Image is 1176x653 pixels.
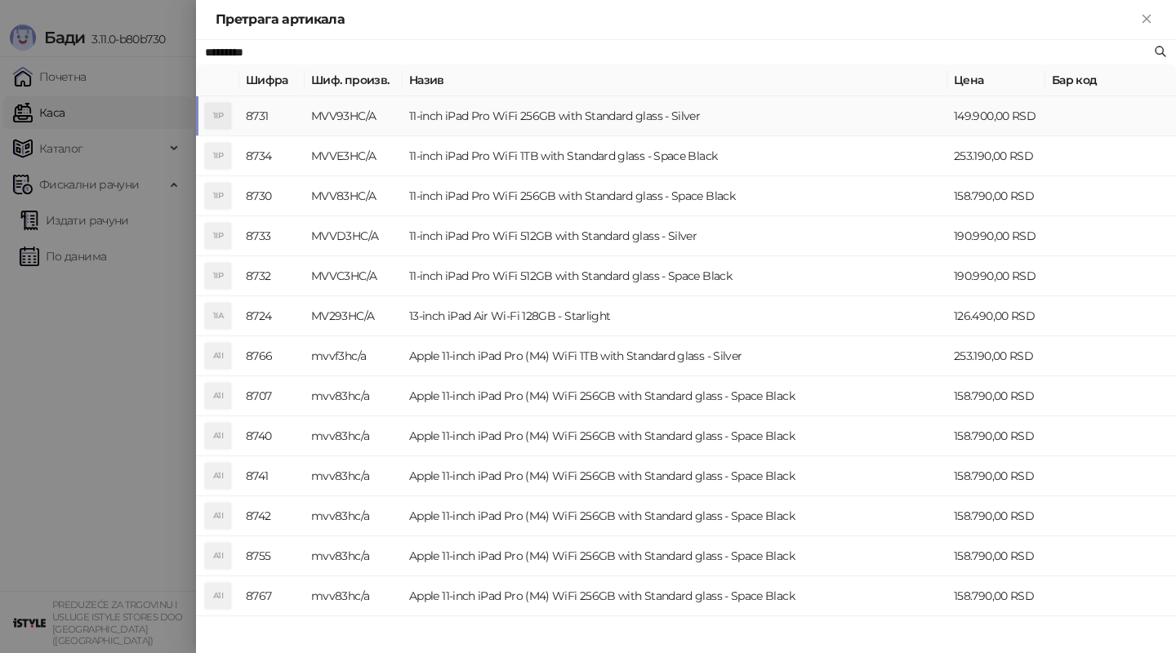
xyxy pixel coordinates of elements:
td: mvv83hc/a [305,416,403,456]
div: A1I [205,463,231,489]
td: Apple 11-inch iPad Pro (M4) WiFi 256GB with Standard glass - Space Black [403,416,947,456]
td: 126.490,00 RSD [947,296,1045,336]
td: 149.900,00 RSD [947,96,1045,136]
td: 253.190,00 RSD [947,336,1045,376]
td: Apple 11-inch iPad Pro (M4) WiFi 256GB with Standard glass - Space Black [403,496,947,536]
td: Apple 11-inch iPad Pro (M4) WiFi 256GB with Standard glass - Space Black [403,456,947,496]
td: 158.790,00 RSD [947,416,1045,456]
td: mvv83hc/a [305,456,403,496]
td: Apple 11-inch iPad Pro (M4) WiFi 1TB with Standard glass - Silver [403,336,947,376]
td: 158.790,00 RSD [947,576,1045,616]
td: 11-inch iPad Pro WiFi 256GB with Standard glass - Silver [403,96,947,136]
td: 13-inch iPad Air Wi-Fi 128GB - Starlight [403,296,947,336]
div: A1I [205,343,231,369]
div: Претрага артикала [216,10,1137,29]
th: Шиф. произв. [305,64,403,96]
td: 158.790,00 RSD [947,456,1045,496]
td: 190.990,00 RSD [947,216,1045,256]
td: 8755 [239,536,305,576]
td: 8730 [239,176,305,216]
div: 1IP [205,143,231,169]
td: 158.790,00 RSD [947,536,1045,576]
td: 158.790,00 RSD [947,496,1045,536]
div: 1IP [205,103,231,129]
td: 8733 [239,216,305,256]
td: mvv83hc/a [305,576,403,616]
div: 1IP [205,223,231,249]
td: mvv83hc/a [305,376,403,416]
td: 8767 [239,576,305,616]
div: 1IP [205,263,231,289]
div: 1IP [205,183,231,209]
td: 11-inch iPad Pro WiFi 256GB with Standard glass - Space Black [403,176,947,216]
button: Close [1137,10,1156,29]
th: Цена [947,64,1045,96]
td: MVVD3HC/A [305,216,403,256]
td: 8741 [239,456,305,496]
td: 8724 [239,296,305,336]
td: 8740 [239,416,305,456]
td: 11-inch iPad Pro WiFi 512GB with Standard glass - Silver [403,216,947,256]
th: Шифра [239,64,305,96]
td: 11-inch iPad Pro WiFi 512GB with Standard glass - Space Black [403,256,947,296]
td: 158.790,00 RSD [947,176,1045,216]
td: 8732 [239,256,305,296]
td: mvv83hc/a [305,536,403,576]
th: Назив [403,64,947,96]
td: MVV93HC/A [305,96,403,136]
div: 1IA [205,303,231,329]
th: Бар код [1045,64,1176,96]
td: 190.990,00 RSD [947,256,1045,296]
td: MV293HC/A [305,296,403,336]
td: MVVC3HC/A [305,256,403,296]
td: MVVE3HC/A [305,136,403,176]
td: mvv83hc/a [305,496,403,536]
td: 158.790,00 RSD [947,376,1045,416]
div: A1I [205,423,231,449]
div: A1I [205,583,231,609]
td: MVV83HC/A [305,176,403,216]
td: 8707 [239,376,305,416]
div: A1I [205,543,231,569]
td: Apple 11-inch iPad Pro (M4) WiFi 256GB with Standard glass - Space Black [403,536,947,576]
td: 8734 [239,136,305,176]
td: 8742 [239,496,305,536]
td: Apple 11-inch iPad Pro (M4) WiFi 256GB with Standard glass - Space Black [403,576,947,616]
td: mvvf3hc/a [305,336,403,376]
div: A1I [205,503,231,529]
div: A1I [205,383,231,409]
td: 8731 [239,96,305,136]
td: 11-inch iPad Pro WiFi 1TB with Standard glass - Space Black [403,136,947,176]
td: 253.190,00 RSD [947,136,1045,176]
td: Apple 11-inch iPad Pro (M4) WiFi 256GB with Standard glass - Space Black [403,376,947,416]
td: 8766 [239,336,305,376]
